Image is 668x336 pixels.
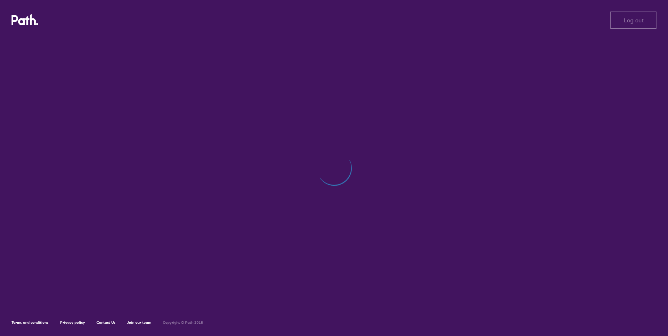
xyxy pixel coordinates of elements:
[127,320,151,325] a: Join our team
[12,320,49,325] a: Terms and conditions
[163,320,203,325] h6: Copyright © Path 2018
[97,320,116,325] a: Contact Us
[60,320,85,325] a: Privacy policy
[624,17,644,23] span: Log out
[610,12,656,29] button: Log out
